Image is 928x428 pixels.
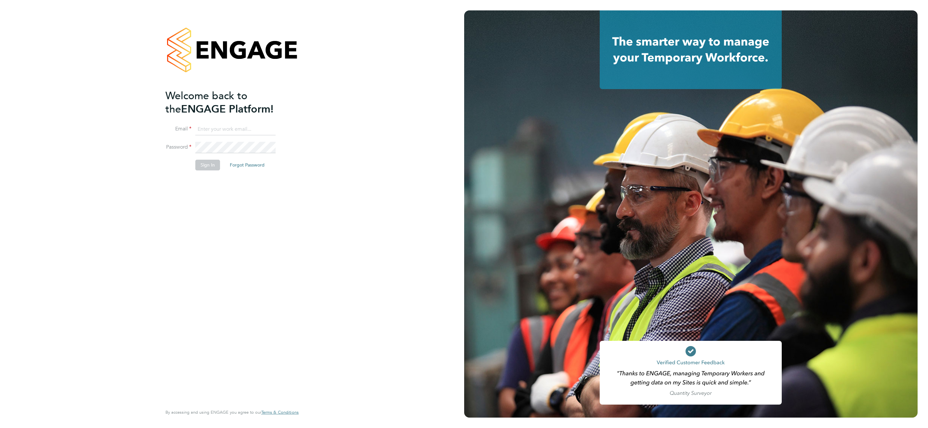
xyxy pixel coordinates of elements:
span: Terms & Conditions [261,409,299,415]
h2: ENGAGE Platform! [165,89,292,116]
span: Welcome back to the [165,89,247,115]
label: Email [165,126,191,132]
span: By accessing and using ENGAGE you agree to our [165,409,299,415]
button: Forgot Password [225,160,270,170]
a: Terms & Conditions [261,410,299,415]
label: Password [165,144,191,151]
input: Enter your work email... [195,124,276,135]
button: Sign In [195,160,220,170]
